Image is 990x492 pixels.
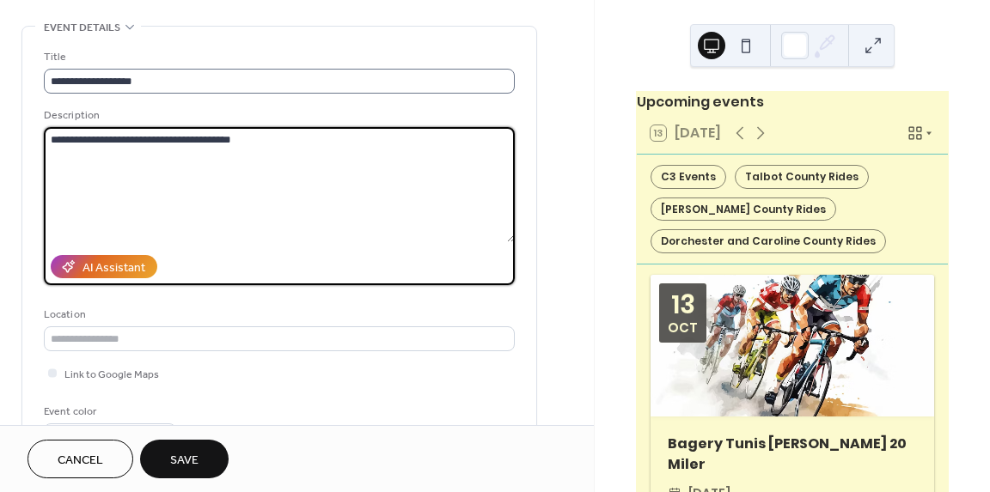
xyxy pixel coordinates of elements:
div: Dorchester and Caroline County Rides [651,229,886,253]
div: [PERSON_NAME] County Rides [651,197,836,222]
div: Event color [44,403,173,421]
span: Link to Google Maps [64,366,159,384]
div: Upcoming events [637,92,948,112]
div: Talbot County Rides [735,165,869,189]
span: Cancel [58,452,103,470]
span: Save [170,452,199,470]
div: Location [44,306,511,324]
div: C3 Events [651,165,726,189]
button: AI Assistant [51,255,157,278]
button: Save [140,440,229,478]
div: AI Assistant [82,259,145,277]
div: 13 [671,292,695,318]
div: Oct [668,321,698,334]
button: Cancel [27,440,133,478]
div: Description [44,106,511,125]
div: Title [44,48,511,66]
div: Bagery Tunis [PERSON_NAME] 20 Miler [651,434,934,475]
span: Event details [44,19,120,37]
